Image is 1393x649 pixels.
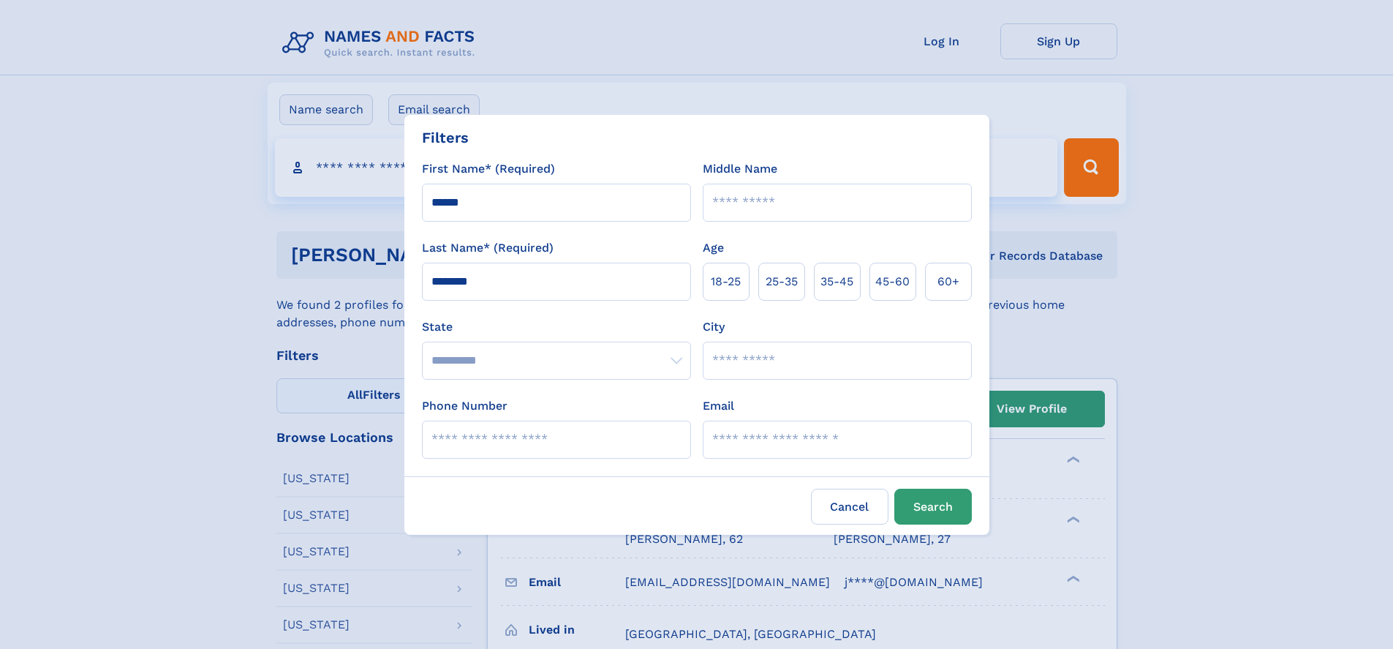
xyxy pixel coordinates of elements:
[820,273,853,290] span: 35‑45
[937,273,959,290] span: 60+
[711,273,741,290] span: 18‑25
[422,239,554,257] label: Last Name* (Required)
[703,239,724,257] label: Age
[766,273,798,290] span: 25‑35
[422,160,555,178] label: First Name* (Required)
[422,397,507,415] label: Phone Number
[811,489,888,525] label: Cancel
[703,160,777,178] label: Middle Name
[875,273,910,290] span: 45‑60
[894,489,972,525] button: Search
[422,318,691,336] label: State
[422,127,469,149] div: Filters
[703,318,725,336] label: City
[703,397,734,415] label: Email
